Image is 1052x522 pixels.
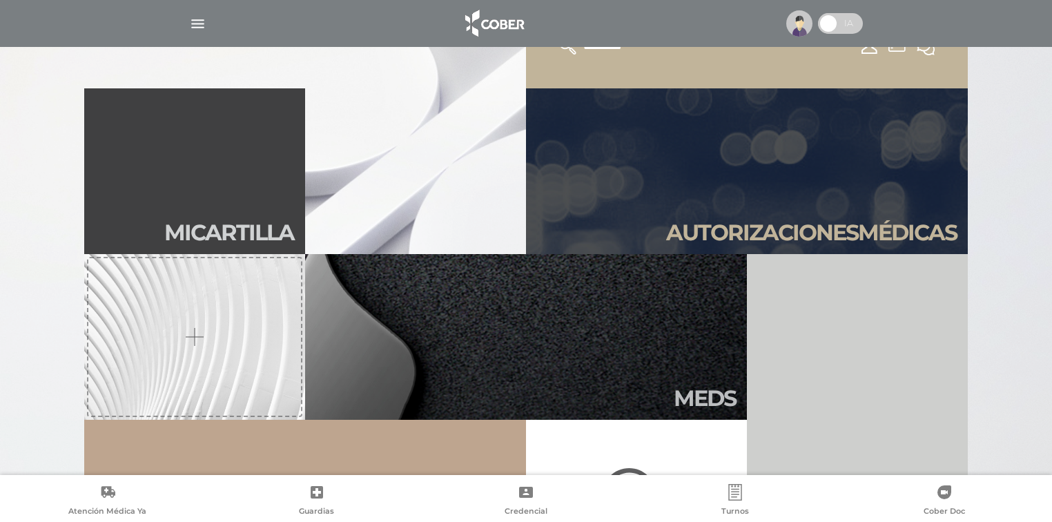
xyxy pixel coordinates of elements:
img: Cober_menu-lines-white.svg [189,15,206,32]
span: Credencial [505,506,547,519]
h2: Mi car tilla [164,220,294,246]
img: logo_cober_home-white.png [458,7,530,40]
img: profile-placeholder.svg [786,10,812,37]
a: Turnos [631,484,840,519]
a: Meds [305,254,747,420]
a: Micartilla [84,88,305,254]
h2: Meds [674,385,736,412]
span: Cober Doc [924,506,965,519]
a: Autorizacionesmédicas [526,88,968,254]
span: Guardias [299,506,334,519]
span: Turnos [721,506,749,519]
a: Credencial [421,484,630,519]
a: Atención Médica Ya [3,484,212,519]
a: Guardias [212,484,421,519]
a: Cober Doc [840,484,1049,519]
h2: Autori zaciones médicas [666,220,957,246]
span: Atención Médica Ya [68,506,146,519]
